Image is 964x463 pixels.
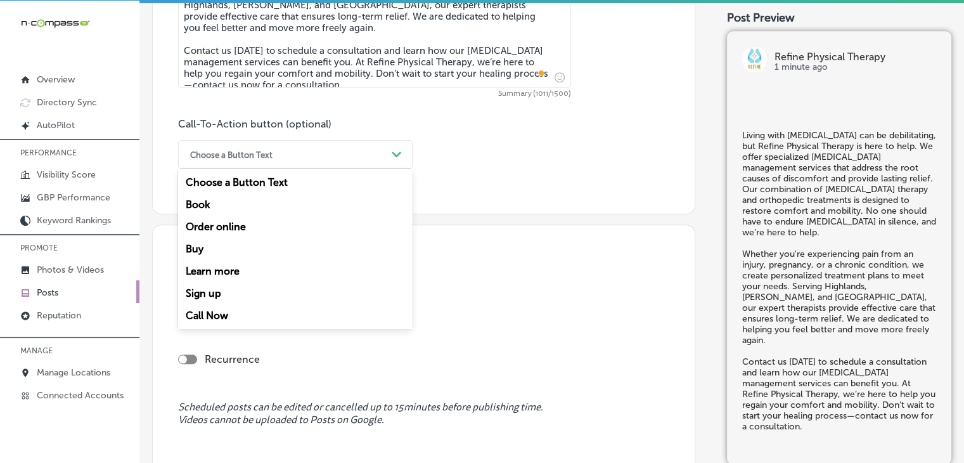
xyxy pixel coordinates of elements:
[20,20,30,30] img: logo_orange.svg
[37,192,110,203] p: GBP Performance
[178,261,669,279] h3: Publishing options
[178,304,413,327] div: Call Now
[178,260,413,282] div: Learn more
[34,74,44,84] img: tab_domain_overview_orange.svg
[20,17,90,29] img: 660ab0bf-5cc7-4cb8-ba1c-48b5ae0f18e60NCTV_CLogo_TV_Black_-500x88.png
[37,310,81,321] p: Reputation
[178,282,413,304] div: Sign up
[37,97,97,108] p: Directory Sync
[37,264,104,275] p: Photos & Videos
[727,11,951,25] div: Post Preview
[178,90,571,98] span: Summary (1011/1500)
[37,390,124,401] p: Connected Accounts
[37,367,110,378] p: Manage Locations
[774,52,936,62] p: Refine Physical Therapy
[178,238,413,260] div: Buy
[742,130,936,432] h5: Living with [MEDICAL_DATA] can be debilitating, but Refine Physical Therapy is here to help. We o...
[20,33,30,43] img: website_grey.svg
[126,74,136,84] img: tab_keywords_by_traffic_grey.svg
[205,353,260,365] label: Recurrence
[37,74,75,85] p: Overview
[178,193,413,216] div: Book
[742,47,767,72] img: logo
[178,118,331,130] label: Call-To-Action button (optional)
[774,62,936,72] p: 1 minute ago
[37,120,75,131] p: AutoPilot
[140,75,214,83] div: Keywords by Traffic
[48,75,113,83] div: Domain Overview
[178,401,669,426] span: Scheduled posts can be edited or cancelled up to 15 minutes before publishing time. Videos cannot...
[37,169,96,180] p: Visibility Score
[178,171,413,193] div: Choose a Button Text
[190,150,273,159] div: Choose a Button Text
[37,287,58,298] p: Posts
[33,33,139,43] div: Domain: [DOMAIN_NAME]
[35,20,62,30] div: v 4.0.25
[178,216,413,238] div: Order online
[549,69,565,85] span: Insert emoji
[37,215,111,226] p: Keyword Rankings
